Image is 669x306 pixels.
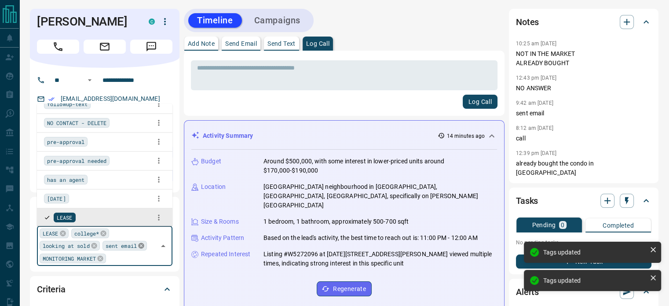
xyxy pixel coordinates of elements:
[516,254,651,269] button: New Task
[516,125,553,131] p: 8:12 am [DATE]
[263,217,409,226] p: 1 bedroom, 1 bathroom, approximately 500-700 sqft
[47,156,106,165] span: pre-approval needed
[47,118,106,127] span: NO CONTACT - DELETE
[191,128,497,144] div: Activity Summary14 minutes ago
[43,254,96,263] span: MONITORING MARKET
[446,132,485,140] p: 14 minutes ago
[263,250,497,268] p: Listing #W5272096 at [DATE][STREET_ADDRESS][PERSON_NAME] viewed multiple times, indicating strong...
[263,182,497,210] p: [GEOGRAPHIC_DATA] neighbourhood in [GEOGRAPHIC_DATA], [GEOGRAPHIC_DATA], [GEOGRAPHIC_DATA], speci...
[201,250,250,259] p: Repeated Interest
[188,13,242,28] button: Timeline
[516,194,538,208] h2: Tasks
[225,41,257,47] p: Send Email
[106,241,137,250] span: sent email
[84,40,126,54] span: Email
[47,175,84,184] span: has an agent
[263,157,497,175] p: Around $500,000, with some interest in lower-priced units around $170,000-$190,000
[201,182,226,192] p: Location
[516,109,651,118] p: sent email
[203,131,253,140] p: Activity Summary
[516,190,651,211] div: Tasks
[317,281,372,296] button: Regenerate
[201,233,244,243] p: Activity Pattern
[188,41,215,47] p: Add Note
[245,13,309,28] button: Campaigns
[37,282,66,296] h2: Criteria
[306,41,329,47] p: Log Call
[61,95,160,102] a: [EMAIL_ADDRESS][DOMAIN_NAME]
[40,229,69,238] div: LEASE
[516,41,556,47] p: 10:25 am [DATE]
[516,15,539,29] h2: Notes
[47,137,84,146] span: pre-approval
[201,217,239,226] p: Size & Rooms
[543,277,646,284] div: Tags updated
[532,222,556,228] p: Pending
[516,236,651,249] p: No pending tasks
[267,41,296,47] p: Send Text
[40,241,100,251] div: looking at sold
[516,150,556,156] p: 12:39 pm [DATE]
[37,15,135,29] h1: [PERSON_NAME]
[516,11,651,33] div: Notes
[43,241,90,250] span: looking at sold
[84,75,95,85] button: Open
[130,40,172,54] span: Message
[516,75,556,81] p: 12:43 pm [DATE]
[516,134,651,143] p: call
[516,84,651,93] p: NO ANSWER
[516,49,651,68] p: NOT IN THE MARKET ALREADY BOUGHT
[37,279,172,300] div: Criteria
[40,254,106,263] div: MONITORING MARKET
[263,233,478,243] p: Based on the lead's activity, the best time to reach out is: 11:00 PM - 12:00 AM
[603,222,634,229] p: Completed
[516,285,539,299] h2: Alerts
[47,194,66,203] span: [DATE]
[74,229,99,238] span: college*
[102,241,147,251] div: sent email
[57,213,73,222] span: LEASE
[516,100,553,106] p: 9:42 am [DATE]
[48,96,55,102] svg: Email Verified
[157,240,169,252] button: Close
[37,40,79,54] span: Call
[463,95,497,109] button: Log Call
[516,159,651,177] p: already bought the condo in [GEOGRAPHIC_DATA]
[149,18,155,25] div: condos.ca
[516,281,651,302] div: Alerts
[543,249,646,256] div: Tags updated
[71,229,110,238] div: college*
[561,222,564,228] p: 0
[201,157,221,166] p: Budget
[43,229,58,238] span: LEASE
[47,100,88,108] span: followup-text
